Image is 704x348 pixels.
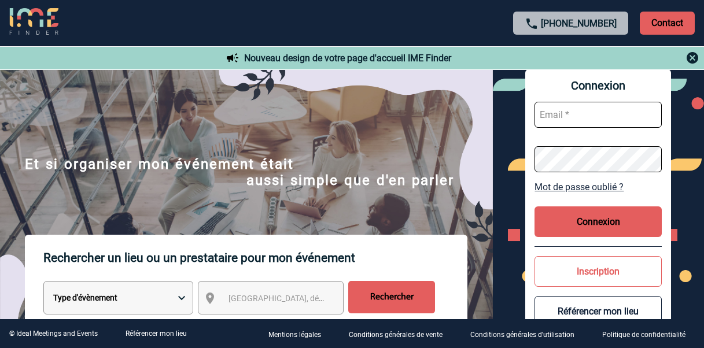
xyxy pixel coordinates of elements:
[593,328,704,339] a: Politique de confidentialité
[470,331,574,339] p: Conditions générales d'utilisation
[340,328,461,339] a: Conditions générales de vente
[541,18,617,29] a: [PHONE_NUMBER]
[535,256,662,287] button: Inscription
[461,328,593,339] a: Conditions générales d'utilisation
[535,296,662,327] button: Référencer mon lieu
[640,12,695,35] p: Contact
[535,102,662,128] input: Email *
[349,331,443,339] p: Conditions générales de vente
[525,17,539,31] img: call-24-px.png
[535,79,662,92] span: Connexion
[126,330,187,338] a: Référencer mon lieu
[43,235,467,281] p: Rechercher un lieu ou un prestataire pour mon événement
[535,206,662,237] button: Connexion
[602,331,685,339] p: Politique de confidentialité
[268,331,321,339] p: Mentions légales
[348,281,435,313] input: Rechercher
[228,294,389,303] span: [GEOGRAPHIC_DATA], département, région...
[259,328,340,339] a: Mentions légales
[9,330,98,338] div: © Ideal Meetings and Events
[535,182,662,192] a: Mot de passe oublié ?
